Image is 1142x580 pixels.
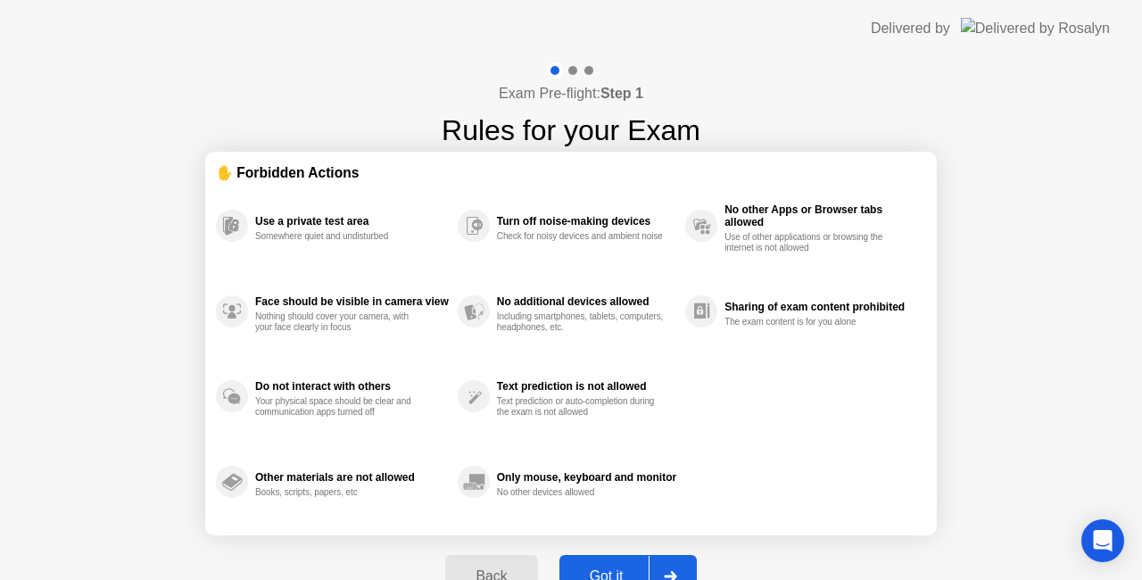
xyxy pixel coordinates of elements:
[724,203,917,228] div: No other Apps or Browser tabs allowed
[255,231,424,242] div: Somewhere quiet and undisturbed
[497,471,676,484] div: Only mouse, keyboard and monitor
[497,295,676,308] div: No additional devices allowed
[497,311,666,333] div: Including smartphones, tablets, computers, headphones, etc.
[724,301,917,313] div: Sharing of exam content prohibited
[724,232,893,253] div: Use of other applications or browsing the internet is not allowed
[497,487,666,498] div: No other devices allowed
[497,380,676,393] div: Text prediction is not allowed
[216,162,926,183] div: ✋ Forbidden Actions
[724,317,893,327] div: The exam content is for you alone
[497,231,666,242] div: Check for noisy devices and ambient noise
[255,215,449,228] div: Use a private test area
[1081,519,1124,562] div: Open Intercom Messenger
[497,396,666,418] div: Text prediction or auto-completion during the exam is not allowed
[600,86,643,101] b: Step 1
[961,18,1110,38] img: Delivered by Rosalyn
[255,311,424,333] div: Nothing should cover your camera, with your face clearly in focus
[442,109,700,152] h1: Rules for your Exam
[255,487,424,498] div: Books, scripts, papers, etc
[497,215,676,228] div: Turn off noise-making devices
[255,380,449,393] div: Do not interact with others
[255,471,449,484] div: Other materials are not allowed
[255,396,424,418] div: Your physical space should be clear and communication apps turned off
[871,18,950,39] div: Delivered by
[255,295,449,308] div: Face should be visible in camera view
[499,83,643,104] h4: Exam Pre-flight:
